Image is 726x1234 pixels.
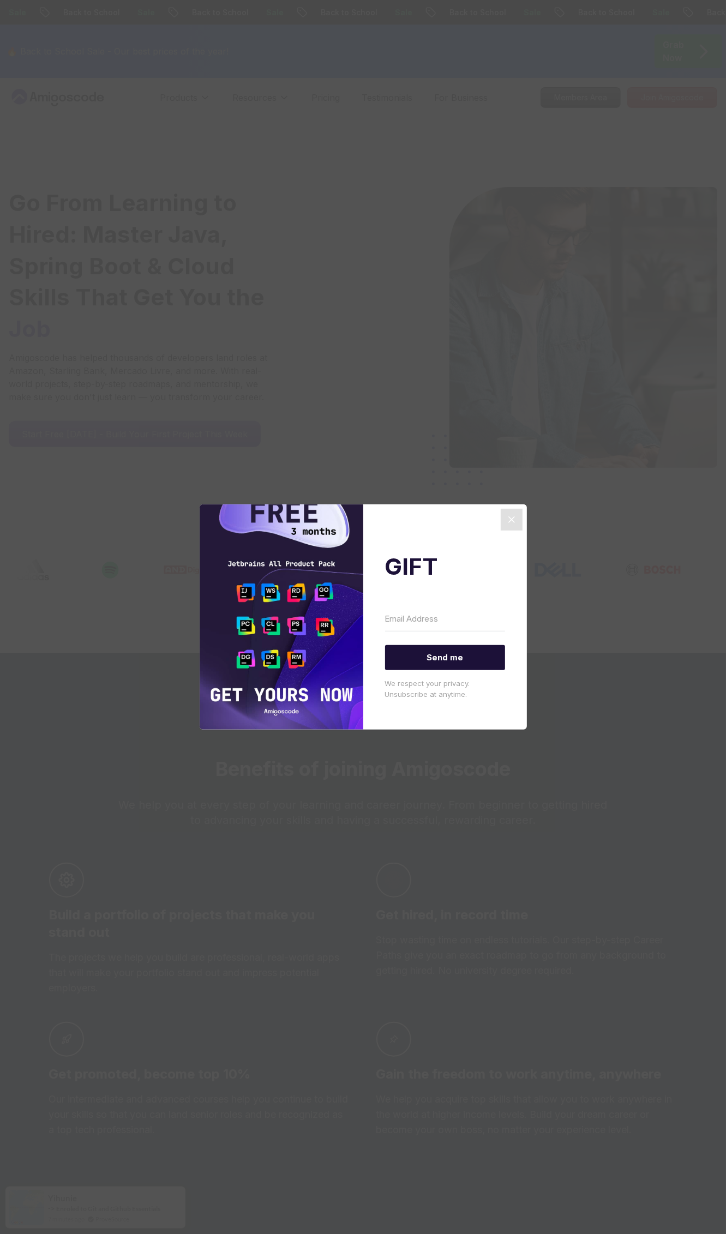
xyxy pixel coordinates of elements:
h2: GIFT [385,549,505,583]
button: Send me [385,645,505,671]
input: Email Address [385,606,505,631]
p: We respect your privacy. Unsubscribe at anytime. [385,678,505,700]
button: Close [501,509,523,531]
